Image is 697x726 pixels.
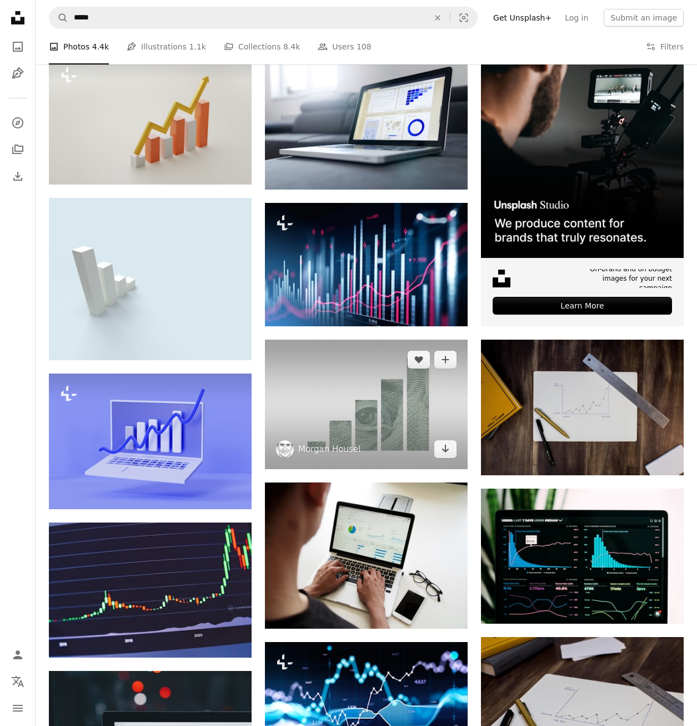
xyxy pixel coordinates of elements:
[283,41,300,53] span: 8.4k
[265,340,468,469] img: white and black abstract illustration
[49,585,252,595] a: a computer screen with a chart on it
[49,55,252,185] img: Golden arrow rising with growing bar graph chart white background. Business growth trend. 3d rend...
[481,55,684,258] img: file-1715652217532-464736461acbimage
[481,402,684,412] a: pen on paper
[224,29,300,64] a: Collections 8.4k
[265,399,468,409] a: white and black abstract illustration
[487,9,558,27] a: Get Unsplash+
[265,203,468,326] img: Financial chart and rising graph with lines and numbers and bar diagrams that illustrate stock ma...
[298,444,360,455] a: Morgan Housel
[481,55,684,326] a: On-brand and on budget images for your next campaignLearn More
[481,340,684,475] img: pen on paper
[49,7,478,29] form: Find visuals sitewide
[49,374,252,509] img: a laptop with a graph on the screen
[127,29,206,64] a: Illustrations 1.1k
[481,551,684,561] a: graphs of performance analytics on a laptop screen
[7,697,29,719] button: Menu
[481,699,684,709] a: pen om paper
[558,9,595,27] a: Log in
[7,7,29,31] a: Home — Unsplash
[49,115,252,125] a: Golden arrow rising with growing bar graph chart white background. Business growth trend. 3d rend...
[7,138,29,161] a: Collections
[7,670,29,693] button: Language
[481,489,684,624] img: graphs of performance analytics on a laptop screen
[434,440,457,458] a: Download
[49,198,252,360] img: a bar chart is shown on a blue background
[265,699,468,709] a: Concept of stock market and fintech data analysis. Blue and violet digital bar charts over dark b...
[49,436,252,446] a: a laptop with a graph on the screen
[265,55,468,190] img: turned on black and grey laptop computer
[49,7,68,28] button: Search Unsplash
[604,9,684,27] button: Submit an image
[493,297,672,315] div: Learn More
[7,36,29,58] a: Photos
[573,265,672,292] span: On-brand and on budget images for your next campaign
[7,62,29,84] a: Illustrations
[265,483,468,629] img: person using MacBook Pro
[434,351,457,369] button: Add to Collection
[265,550,468,560] a: person using MacBook Pro
[7,165,29,187] a: Download History
[646,29,684,64] button: Filters
[425,7,450,28] button: Clear
[7,112,29,134] a: Explore
[49,274,252,284] a: a bar chart is shown on a blue background
[276,440,294,458] img: Go to Morgan Housel's profile
[318,29,371,64] a: Users 108
[450,7,477,28] button: Visual search
[265,259,468,269] a: Financial chart and rising graph with lines and numbers and bar diagrams that illustrate stock ma...
[357,41,372,53] span: 108
[189,41,206,53] span: 1.1k
[49,523,252,658] img: a computer screen with a chart on it
[7,644,29,666] a: Log in / Sign up
[265,117,468,127] a: turned on black and grey laptop computer
[408,351,430,369] button: Like
[493,270,510,287] img: file-1631678316303-ed18b8b5cb9cimage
